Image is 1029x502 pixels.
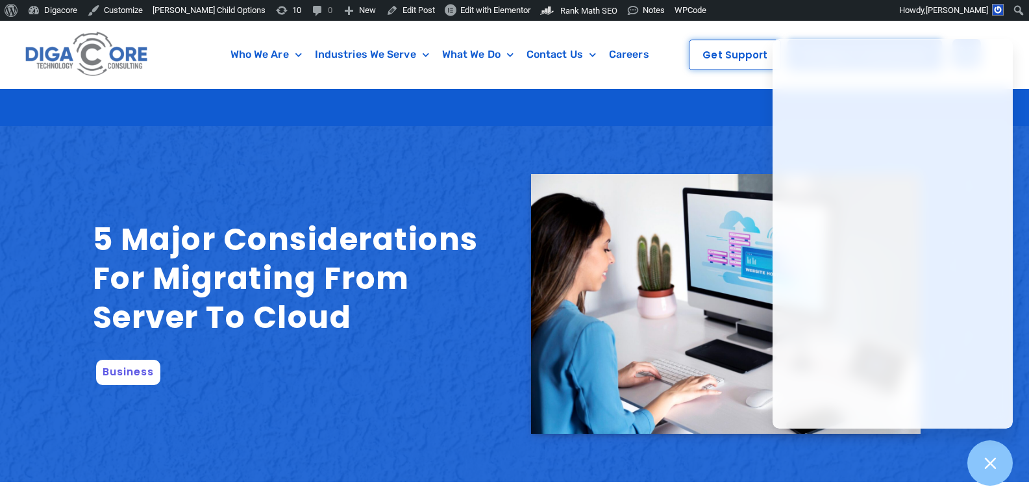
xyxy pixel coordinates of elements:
[206,40,674,69] nav: Menu
[436,40,520,69] a: What We Do
[96,360,160,385] span: Business
[460,5,530,15] span: Edit with Elementor
[602,40,656,69] a: Careers
[773,39,1013,429] iframe: Chatgenie Messenger
[520,40,602,69] a: Contact Us
[702,50,767,60] span: Get Support
[531,174,921,434] img: 5 Major Considerations for Migrating from Server to Cloud
[93,220,482,337] h1: 5 Major Considerations for Migrating from Server to Cloud
[689,40,781,70] a: Get Support
[560,6,617,16] span: Rank Math SEO
[308,40,436,69] a: Industries We Serve
[22,27,152,82] img: Digacore logo 1
[224,40,308,69] a: Who We Are
[926,5,988,15] span: [PERSON_NAME]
